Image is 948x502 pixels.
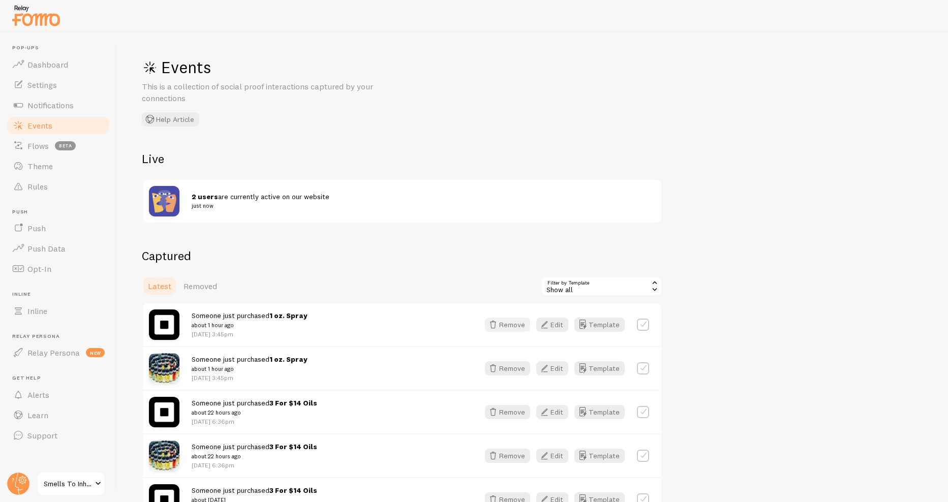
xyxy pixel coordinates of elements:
[27,348,80,358] span: Relay Persona
[536,361,574,375] a: Edit
[536,449,574,463] a: Edit
[6,238,111,259] a: Push Data
[485,405,530,419] button: Remove
[269,398,317,407] strong: 3 For $14 Oils
[536,318,568,332] button: Edit
[148,281,171,291] span: Latest
[540,276,662,296] div: Show all
[27,59,68,70] span: Dashboard
[12,45,111,51] span: Pop-ups
[27,141,49,151] span: Flows
[269,355,308,364] strong: 1 oz. Spray
[6,115,111,136] a: Events
[192,417,317,426] p: [DATE] 6:36pm
[192,355,308,373] span: Someone just purchased
[27,410,48,420] span: Learn
[269,486,317,495] strong: 3 For $14 Oils
[6,176,111,197] a: Rules
[6,385,111,405] a: Alerts
[149,353,179,384] img: hSjuxHaBQJqtXT4qeLNs
[192,364,308,373] small: about 1 hour ago
[574,405,625,419] button: Template
[485,449,530,463] button: Remove
[485,318,530,332] button: Remove
[142,57,447,78] h1: Events
[11,3,62,28] img: fomo-relay-logo-orange.svg
[192,201,643,210] small: just now
[149,186,179,216] img: pageviews.png
[6,218,111,238] a: Push
[142,151,662,167] h2: Live
[27,80,57,90] span: Settings
[6,301,111,321] a: Inline
[192,461,317,469] p: [DATE] 6:36pm
[27,243,66,254] span: Push Data
[536,405,568,419] button: Edit
[142,112,199,127] button: Help Article
[142,276,177,296] a: Latest
[142,248,662,264] h2: Captured
[485,361,530,375] button: Remove
[12,209,111,215] span: Push
[142,81,386,104] p: This is a collection of social proof interactions captured by your connections
[12,333,111,340] span: Relay Persona
[27,181,48,192] span: Rules
[27,120,52,131] span: Events
[55,141,76,150] span: beta
[6,425,111,446] a: Support
[149,309,179,340] img: square.png
[6,156,111,176] a: Theme
[536,449,568,463] button: Edit
[536,318,574,332] a: Edit
[27,223,46,233] span: Push
[269,442,317,451] strong: 3 For $14 Oils
[37,472,105,496] a: Smells To Inhale
[27,390,49,400] span: Alerts
[192,398,317,417] span: Someone just purchased
[6,259,111,279] a: Opt-In
[27,264,51,274] span: Opt-In
[6,54,111,75] a: Dashboard
[574,449,625,463] button: Template
[192,321,308,330] small: about 1 hour ago
[192,442,317,461] span: Someone just purchased
[27,100,74,110] span: Notifications
[149,397,179,427] img: square.png
[27,430,57,441] span: Support
[6,75,111,95] a: Settings
[12,291,111,298] span: Inline
[149,441,179,471] img: hSjuxHaBQJqtXT4qeLNs
[536,405,574,419] a: Edit
[574,318,625,332] button: Template
[27,161,53,171] span: Theme
[12,375,111,382] span: Get Help
[184,281,217,291] span: Removed
[269,311,308,320] strong: 1 oz. Spray
[6,136,111,156] a: Flows beta
[27,306,47,316] span: Inline
[192,330,308,338] p: [DATE] 3:45pm
[192,408,317,417] small: about 22 hours ago
[44,478,92,490] span: Smells To Inhale
[6,405,111,425] a: Learn
[192,192,218,201] strong: 2 users
[6,95,111,115] a: Notifications
[192,452,317,461] small: about 22 hours ago
[192,192,643,211] span: are currently active on our website
[536,361,568,375] button: Edit
[177,276,223,296] a: Removed
[86,348,105,357] span: new
[6,342,111,363] a: Relay Persona new
[192,373,308,382] p: [DATE] 3:45pm
[574,361,625,375] button: Template
[192,311,308,330] span: Someone just purchased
